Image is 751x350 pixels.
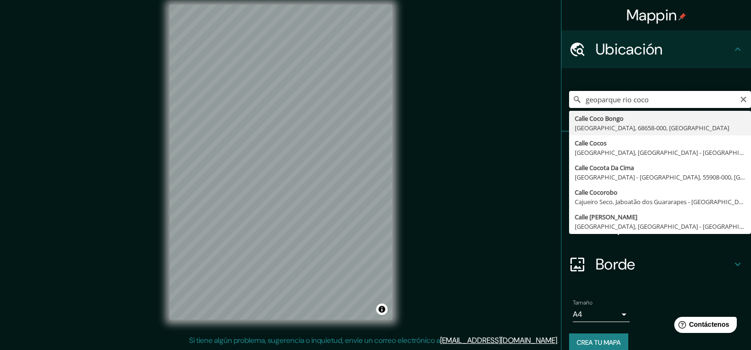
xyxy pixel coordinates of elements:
[667,313,741,340] iframe: Lanzador de widgets de ayuda
[575,114,624,123] font: Calle Coco Bongo
[559,335,560,345] font: .
[596,254,635,274] font: Borde
[575,188,617,197] font: Calle Cocorobo
[561,30,751,68] div: Ubicación
[561,170,751,207] div: Estilo
[573,309,582,319] font: A4
[575,124,729,132] font: [GEOGRAPHIC_DATA], 68658-000, [GEOGRAPHIC_DATA]
[575,139,606,147] font: Calle Cocos
[170,5,392,320] canvas: Mapa
[569,91,751,108] input: Elige tu ciudad o zona
[573,299,592,306] font: Tamaño
[740,94,747,103] button: Claro
[577,338,621,347] font: Crea tu mapa
[596,39,663,59] font: Ubicación
[440,335,557,345] a: [EMAIL_ADDRESS][DOMAIN_NAME]
[679,13,686,20] img: pin-icon.png
[626,5,677,25] font: Mappin
[575,163,634,172] font: Calle Cocota Da Cima
[557,335,559,345] font: .
[560,335,562,345] font: .
[561,245,751,283] div: Borde
[376,304,388,315] button: Activar o desactivar atribución
[561,207,751,245] div: Disposición
[189,335,440,345] font: Si tiene algún problema, sugerencia o inquietud, envíe un correo electrónico a
[575,213,637,221] font: Calle [PERSON_NAME]
[573,307,630,322] div: A4
[561,132,751,170] div: Patas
